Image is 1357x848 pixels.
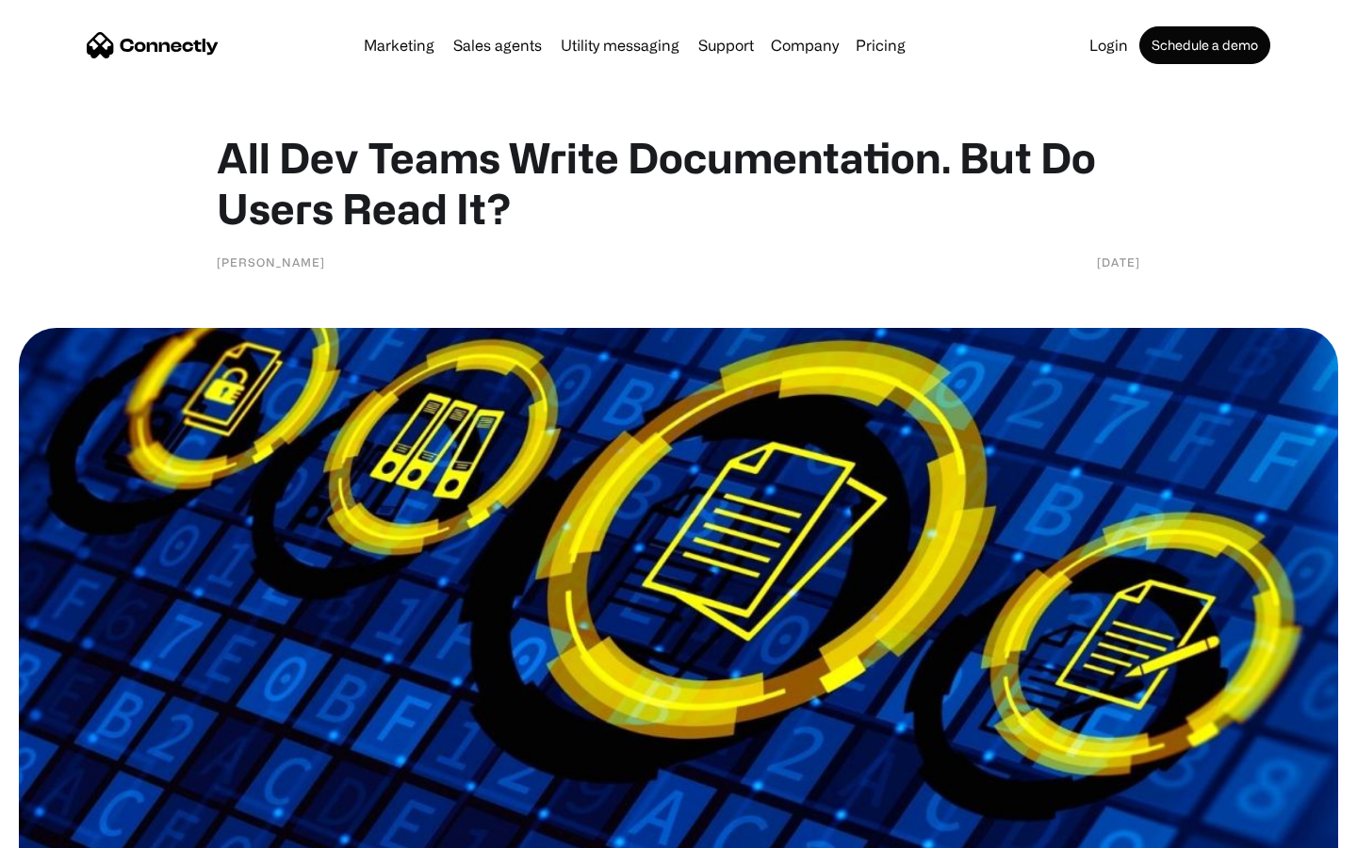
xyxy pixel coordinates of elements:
[691,38,761,53] a: Support
[356,38,442,53] a: Marketing
[1139,26,1270,64] a: Schedule a demo
[553,38,687,53] a: Utility messaging
[217,132,1140,234] h1: All Dev Teams Write Documentation. But Do Users Read It?
[87,31,219,59] a: home
[446,38,549,53] a: Sales agents
[217,253,325,271] div: [PERSON_NAME]
[771,32,839,58] div: Company
[19,815,113,841] aside: Language selected: English
[765,32,844,58] div: Company
[38,815,113,841] ul: Language list
[1082,38,1136,53] a: Login
[1097,253,1140,271] div: [DATE]
[848,38,913,53] a: Pricing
